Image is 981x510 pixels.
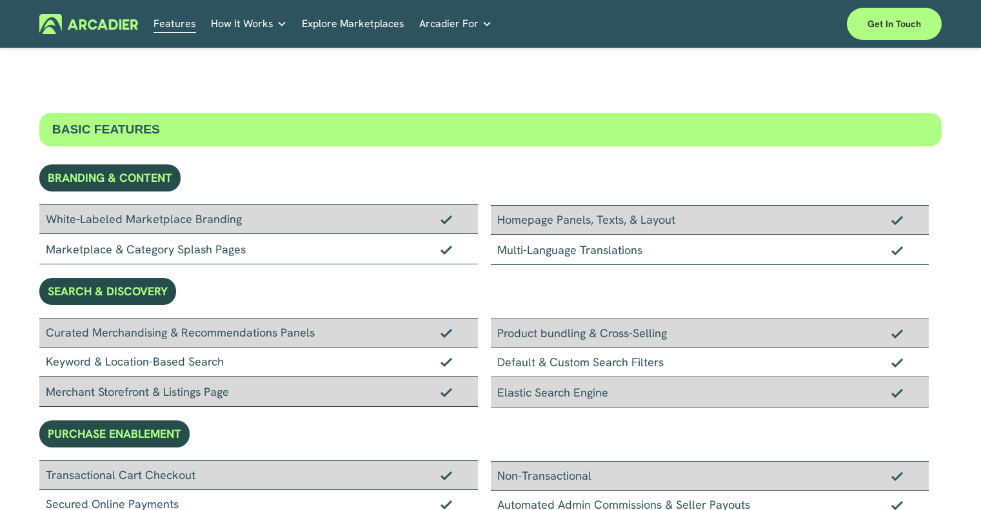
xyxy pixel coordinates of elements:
[419,15,479,33] span: Arcadier For
[491,377,929,407] div: Elastic Search Engine
[39,318,478,348] div: Curated Merchandising & Recommendations Panels
[917,448,981,510] iframe: Chat Widget
[441,215,452,224] img: Checkmark
[441,328,452,337] img: Checkmark
[891,471,903,480] img: Checkmark
[491,205,929,235] div: Homepage Panels, Texts, & Layout
[39,460,478,490] div: Transactional Cart Checkout
[39,234,478,264] div: Marketplace & Category Splash Pages
[39,113,942,146] div: BASIC FEATURES
[39,164,181,191] div: BRANDING & CONTENT
[441,357,452,366] img: Checkmark
[39,278,176,305] div: SEARCH & DISCOVERY
[891,500,903,509] img: Checkmark
[891,215,903,224] img: Checkmark
[211,14,287,34] a: folder dropdown
[441,245,452,254] img: Checkmark
[847,8,942,40] a: Get in touch
[39,204,478,234] div: White-Labeled Marketplace Branding
[419,14,492,34] a: folder dropdown
[39,14,138,34] img: Arcadier
[39,348,478,377] div: Keyword & Location-Based Search
[441,471,452,480] img: Checkmark
[39,377,478,407] div: Merchant Storefront & Listings Page
[891,358,903,367] img: Checkmark
[891,329,903,338] img: Checkmark
[441,387,452,397] img: Checkmark
[39,420,190,447] div: PURCHASE ENABLEMENT
[917,448,981,510] div: Widget de chat
[211,15,273,33] span: How It Works
[441,500,452,509] img: Checkmark
[491,348,929,377] div: Default & Custom Search Filters
[491,319,929,348] div: Product bundling & Cross-Selling
[491,461,929,491] div: Non-Transactional
[891,388,903,397] img: Checkmark
[302,14,404,34] a: Explore Marketplaces
[154,14,196,34] a: Features
[491,235,929,265] div: Multi-Language Translations
[891,246,903,255] img: Checkmark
